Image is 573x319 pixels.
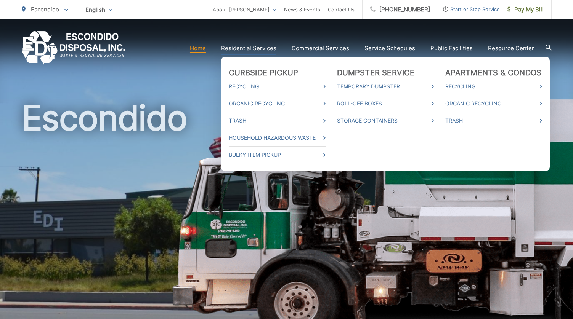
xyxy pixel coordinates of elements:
[445,116,542,125] a: Trash
[488,44,534,53] a: Resource Center
[22,31,125,65] a: EDCD logo. Return to the homepage.
[229,82,326,91] a: Recycling
[284,5,320,14] a: News & Events
[221,44,276,53] a: Residential Services
[190,44,206,53] a: Home
[213,5,276,14] a: About [PERSON_NAME]
[229,99,326,108] a: Organic Recycling
[337,116,434,125] a: Storage Containers
[229,116,326,125] a: Trash
[229,133,326,142] a: Household Hazardous Waste
[430,44,473,53] a: Public Facilities
[31,6,59,13] span: Escondido
[229,68,299,77] a: Curbside Pickup
[337,99,434,108] a: Roll-Off Boxes
[292,44,349,53] a: Commercial Services
[445,68,542,77] a: Apartments & Condos
[337,68,415,77] a: Dumpster Service
[80,3,118,16] span: English
[445,82,542,91] a: Recycling
[445,99,542,108] a: Organic Recycling
[229,150,326,159] a: Bulky Item Pickup
[507,5,544,14] span: Pay My Bill
[337,82,434,91] a: Temporary Dumpster
[364,44,415,53] a: Service Schedules
[328,5,355,14] a: Contact Us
